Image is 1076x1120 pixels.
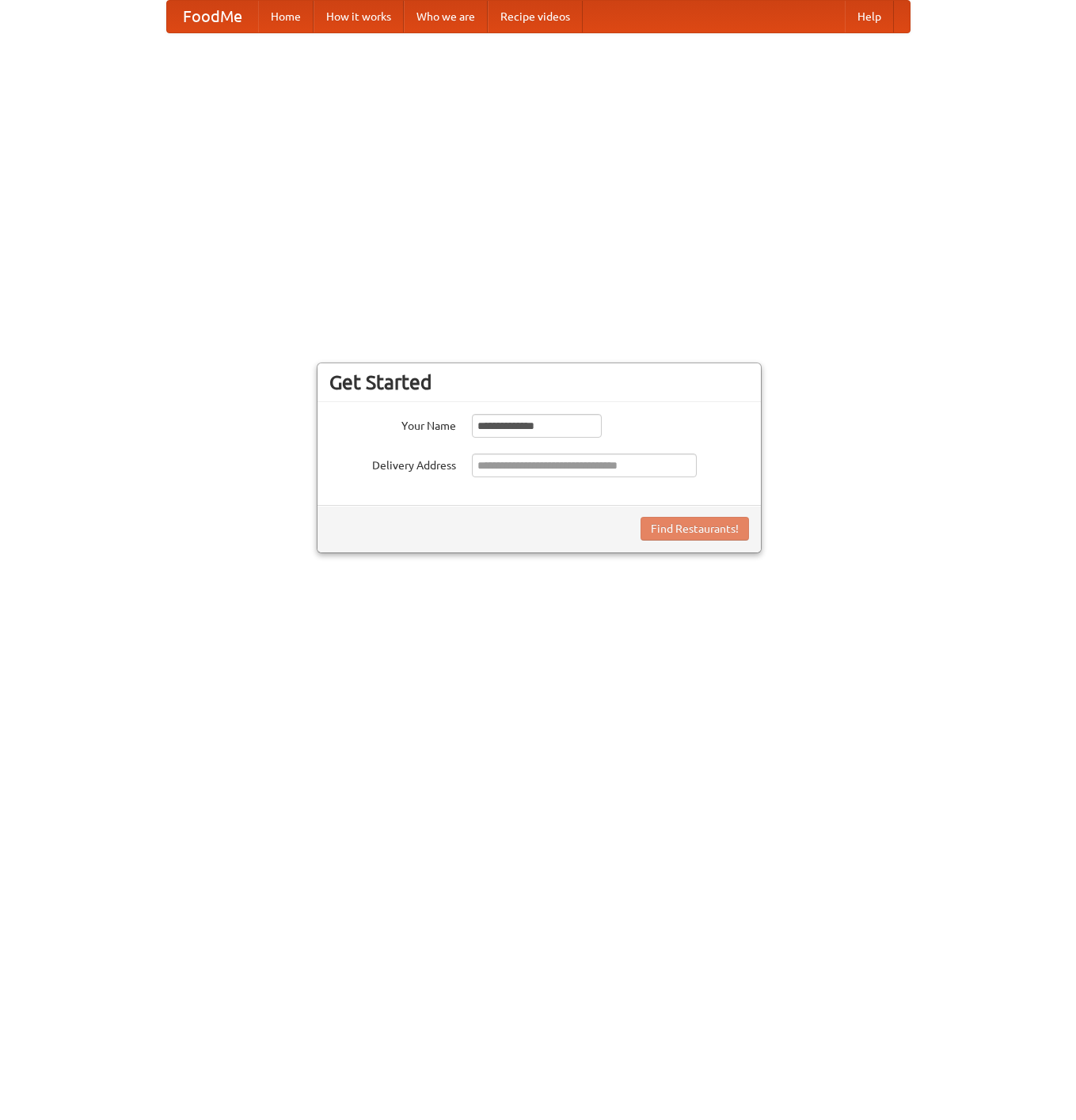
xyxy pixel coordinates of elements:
label: Delivery Address [329,454,456,473]
a: How it works [314,1,404,32]
a: FoodMe [167,1,258,32]
a: Who we are [404,1,488,32]
button: Find Restaurants! [641,517,749,541]
a: Help [845,1,894,32]
label: Your Name [329,414,456,434]
a: Recipe videos [488,1,583,32]
a: Home [258,1,314,32]
h3: Get Started [329,370,749,394]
